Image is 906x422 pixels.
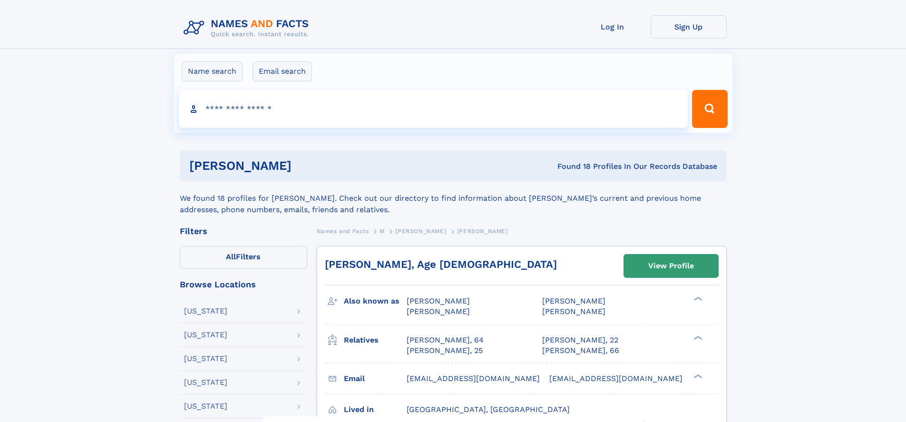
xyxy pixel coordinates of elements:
[624,255,718,277] a: View Profile
[180,15,317,41] img: Logo Names and Facts
[184,402,227,410] div: [US_STATE]
[648,255,694,277] div: View Profile
[542,345,619,356] a: [PERSON_NAME], 66
[184,331,227,339] div: [US_STATE]
[692,334,703,341] div: ❯
[226,252,236,261] span: All
[180,227,307,236] div: Filters
[317,225,369,237] a: Names and Facts
[395,225,446,237] a: [PERSON_NAME]
[380,225,385,237] a: M
[692,373,703,379] div: ❯
[179,90,688,128] input: search input
[189,160,425,172] h1: [PERSON_NAME]
[180,280,307,289] div: Browse Locations
[182,61,243,81] label: Name search
[344,332,407,348] h3: Relatives
[180,181,727,216] div: We found 18 profiles for [PERSON_NAME]. Check out our directory to find information about [PERSON...
[380,228,385,235] span: M
[253,61,312,81] label: Email search
[184,379,227,386] div: [US_STATE]
[549,374,682,383] span: [EMAIL_ADDRESS][DOMAIN_NAME]
[344,371,407,387] h3: Email
[457,228,508,235] span: [PERSON_NAME]
[407,296,470,305] span: [PERSON_NAME]
[184,307,227,315] div: [US_STATE]
[344,402,407,418] h3: Lived in
[407,335,484,345] a: [PERSON_NAME], 64
[651,15,727,39] a: Sign Up
[407,307,470,316] span: [PERSON_NAME]
[692,296,703,302] div: ❯
[180,246,307,269] label: Filters
[575,15,651,39] a: Log In
[184,355,227,363] div: [US_STATE]
[407,345,483,356] a: [PERSON_NAME], 25
[542,335,618,345] a: [PERSON_NAME], 22
[344,293,407,309] h3: Also known as
[407,405,570,414] span: [GEOGRAPHIC_DATA], [GEOGRAPHIC_DATA]
[692,90,727,128] button: Search Button
[395,228,446,235] span: [PERSON_NAME]
[542,296,605,305] span: [PERSON_NAME]
[407,374,540,383] span: [EMAIL_ADDRESS][DOMAIN_NAME]
[542,307,605,316] span: [PERSON_NAME]
[325,258,557,270] a: [PERSON_NAME], Age [DEMOGRAPHIC_DATA]
[424,161,717,172] div: Found 18 Profiles In Our Records Database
